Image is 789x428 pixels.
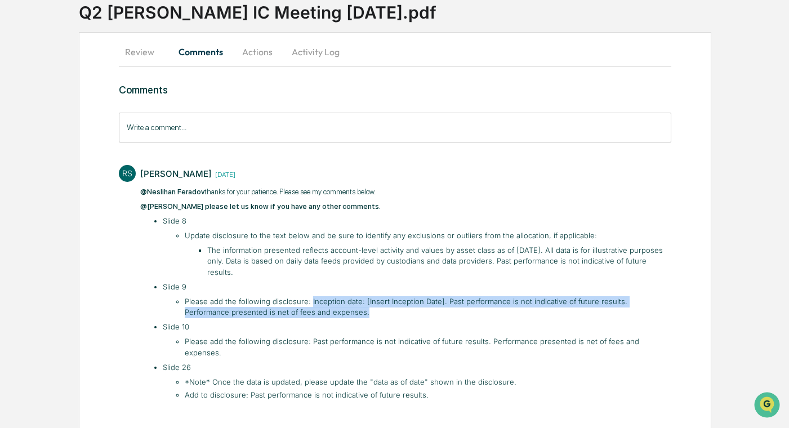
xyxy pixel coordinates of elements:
[185,390,671,401] li: Add to disclosure: Past performance is not indicative of future results.
[79,190,136,199] a: Powered byPylon
[191,90,205,103] button: Start new chat
[38,97,142,106] div: We're available if you need us!
[207,245,671,278] li: The information presented reflects account-level activity and values by asset class as of [DATE]....
[23,163,71,175] span: Data Lookup
[112,191,136,199] span: Pylon
[163,216,671,278] li: Slide 8
[232,38,283,65] button: Actions
[11,143,20,152] div: 🖐️
[23,142,73,153] span: Preclearance
[11,86,32,106] img: 1746055101610-c473b297-6a78-478c-a979-82029cc54cd1
[140,186,671,198] p: thanks for your patience. Please see my comments below​.
[140,168,212,179] div: [PERSON_NAME]
[185,336,671,358] li: Please add the following disclosure: Past performance is not indicative of future results. Perfor...
[7,137,77,158] a: 🖐️Preclearance
[140,188,204,196] span: @Neslihan Feradov
[185,296,671,318] li: Please add the following disclosure: Inception date: [Insert Inception Date]. Past performance is...
[163,362,671,401] li: Slide 26
[119,38,170,65] button: Review
[119,38,671,65] div: secondary tabs example
[11,24,205,42] p: How can we help?
[38,86,185,97] div: Start new chat
[82,143,91,152] div: 🗄️
[163,282,671,318] li: Slide 9
[185,377,671,388] li: *Note* Once the data is updated, please update the "data as of date" shown in the disclosure.
[212,169,235,179] time: Tuesday, September 30, 2025 at 11:47:38 AM EDT
[119,165,136,182] div: RS
[140,202,381,211] span: @[PERSON_NAME] please let us know if you have any other comments.
[77,137,144,158] a: 🗄️Attestations
[11,164,20,173] div: 🔎
[283,38,349,65] button: Activity Log
[163,322,671,358] li: Slide 10
[185,230,671,278] li: Update disclosure to the text below and be sure to identify any exclusions or outliers from the a...
[93,142,140,153] span: Attestations
[7,159,75,179] a: 🔎Data Lookup
[119,84,671,96] h3: Comments
[170,38,232,65] button: Comments
[753,391,783,421] iframe: Open customer support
